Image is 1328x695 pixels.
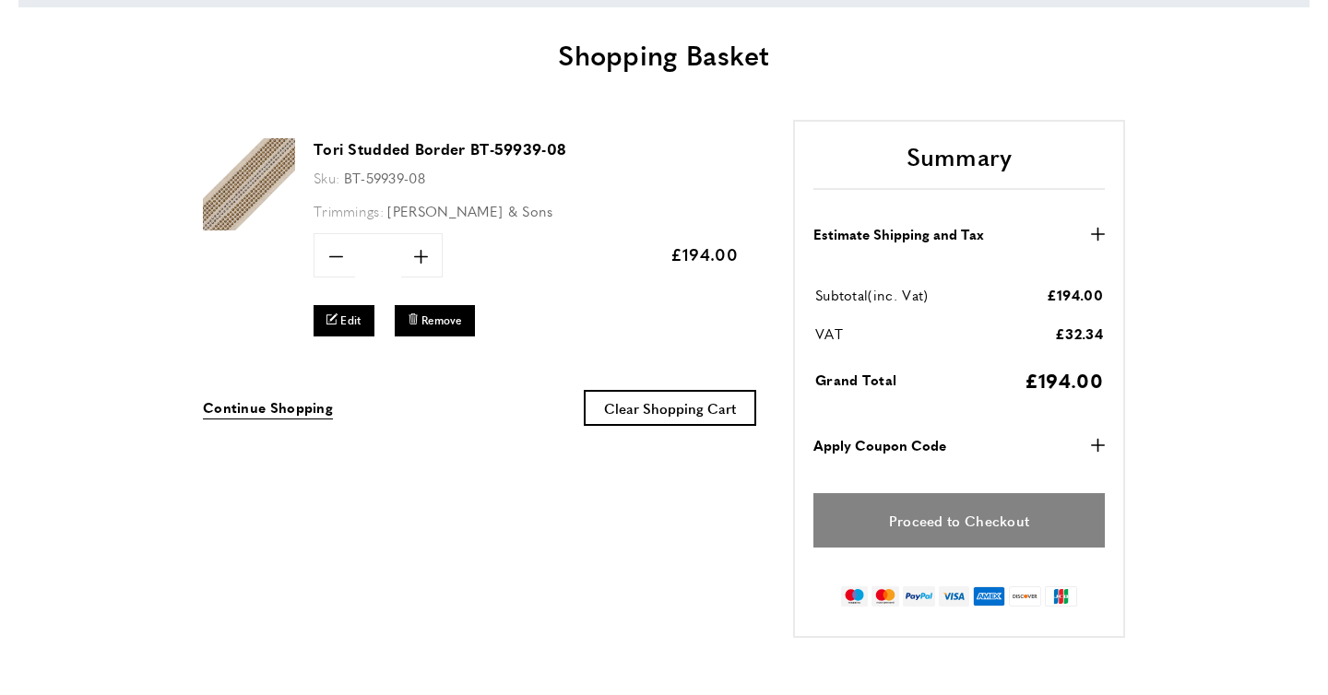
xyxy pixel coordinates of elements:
span: Edit [340,312,361,328]
img: american-express [973,586,1005,607]
span: VAT [815,324,843,343]
strong: Estimate Shipping and Tax [813,223,984,245]
span: Grand Total [815,370,896,389]
span: (inc. Vat) [868,285,928,304]
img: paypal [903,586,935,607]
span: £32.34 [1055,324,1103,343]
span: BT-59939-08 [344,168,425,187]
span: £194.00 [1025,366,1103,394]
button: Remove Tori Studded Border BT-59939-08 [395,305,475,336]
span: £194.00 [670,242,738,265]
a: Tori Studded Border BT-59939-08 [203,218,295,233]
a: Continue Shopping [203,396,333,419]
img: jcb [1045,586,1077,607]
span: £194.00 [1047,285,1103,304]
span: Subtotal [815,285,868,304]
span: [PERSON_NAME] & Sons [387,201,552,220]
span: Clear Shopping Cart [604,398,736,418]
h2: Summary [813,140,1105,190]
img: Tori Studded Border BT-59939-08 [203,138,295,230]
a: Tori Studded Border BT-59939-08 [314,138,565,159]
span: Sku: [314,168,339,187]
span: Trimmings: [314,201,384,220]
img: visa [939,586,969,607]
span: Continue Shopping [203,397,333,417]
a: Edit Tori Studded Border BT-59939-08 [314,305,374,336]
a: Proceed to Checkout [813,493,1105,548]
span: Remove [421,312,462,328]
strong: Apply Coupon Code [813,434,946,456]
button: Clear Shopping Cart [584,390,756,426]
img: discover [1009,586,1041,607]
button: Estimate Shipping and Tax [813,223,1105,245]
span: Shopping Basket [558,34,770,74]
img: maestro [841,586,868,607]
img: mastercard [871,586,898,607]
button: Apply Coupon Code [813,434,1105,456]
